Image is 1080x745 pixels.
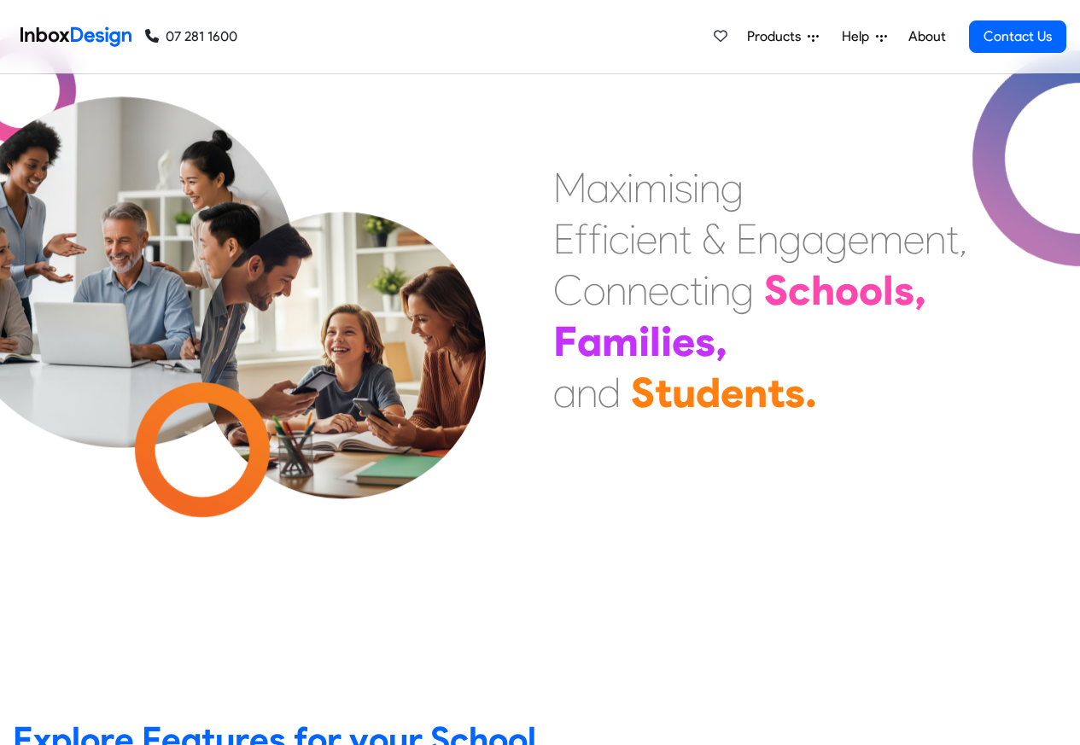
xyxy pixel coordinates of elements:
div: n [699,162,721,213]
div: i [602,213,609,265]
div: s [785,367,805,418]
div: f [575,213,588,265]
div: c [669,265,690,316]
div: c [788,265,811,316]
div: e [672,316,695,367]
div: n [925,213,946,265]
div: e [848,213,869,265]
div: o [835,265,859,316]
div: a [587,162,610,213]
div: x [610,162,627,213]
a: Products [740,20,826,54]
div: g [731,265,754,316]
div: e [636,213,657,265]
div: u [672,367,696,418]
div: n [605,265,627,316]
img: parents_with_child.png [164,147,522,504]
div: S [631,367,655,418]
div: e [648,265,669,316]
div: t [679,213,692,265]
div: a [802,213,825,265]
div: i [692,162,699,213]
div: n [627,265,648,316]
span: Products [747,26,808,47]
div: , [959,213,967,265]
div: M [553,162,587,213]
div: t [946,213,959,265]
div: n [709,265,731,316]
a: 07 281 1600 [145,26,237,47]
div: . [805,367,817,418]
div: l [883,265,894,316]
div: d [598,367,621,418]
div: l [650,316,661,367]
a: Contact Us [969,20,1066,53]
div: f [588,213,602,265]
div: s [674,162,692,213]
div: a [577,316,602,367]
div: e [903,213,925,265]
a: About [903,20,950,54]
a: Help [835,20,894,54]
div: g [825,213,848,265]
span: Help [842,26,876,47]
div: a [553,367,576,418]
div: n [576,367,598,418]
div: n [657,213,679,265]
div: h [811,265,835,316]
div: g [779,213,802,265]
div: i [661,316,672,367]
div: E [736,213,757,265]
div: , [914,265,926,316]
div: , [715,316,727,367]
div: i [629,213,636,265]
div: e [721,367,744,418]
div: & [702,213,726,265]
div: n [744,367,768,418]
div: i [627,162,633,213]
div: S [764,265,788,316]
div: o [859,265,883,316]
div: c [609,213,629,265]
div: d [696,367,721,418]
div: s [695,316,715,367]
div: m [602,316,639,367]
div: m [869,213,903,265]
div: i [703,265,709,316]
div: t [690,265,703,316]
div: t [768,367,785,418]
div: Maximising Efficient & Engagement, Connecting Schools, Families, and Students. [553,162,967,418]
div: o [583,265,605,316]
div: F [553,316,577,367]
div: i [668,162,674,213]
div: m [633,162,668,213]
div: E [553,213,575,265]
div: C [553,265,583,316]
div: s [894,265,914,316]
div: i [639,316,650,367]
div: t [655,367,672,418]
div: g [721,162,744,213]
div: n [757,213,779,265]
